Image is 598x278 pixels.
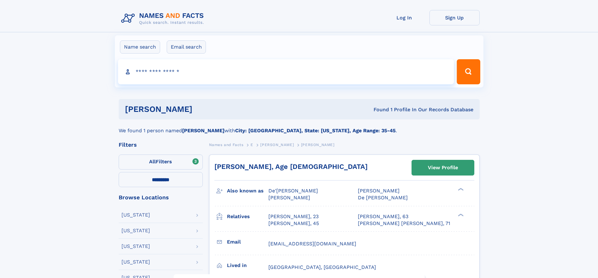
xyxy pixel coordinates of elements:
[358,195,408,201] span: De [PERSON_NAME]
[457,59,480,84] button: Search Button
[119,155,203,170] label: Filters
[121,212,150,218] div: [US_STATE]
[227,186,268,196] h3: Also known as
[268,213,319,220] a: [PERSON_NAME], 23
[120,40,160,54] label: Name search
[214,163,368,170] a: [PERSON_NAME], Age [DEMOGRAPHIC_DATA]
[428,160,458,175] div: View Profile
[412,160,474,175] a: View Profile
[379,10,429,25] a: Log In
[227,237,268,247] h3: Email
[260,143,294,147] span: [PERSON_NAME]
[125,105,283,113] h1: [PERSON_NAME]
[119,119,480,134] div: We found 1 person named with .
[358,188,400,194] span: [PERSON_NAME]
[301,143,335,147] span: [PERSON_NAME]
[283,106,473,113] div: Found 1 Profile In Our Records Database
[429,10,480,25] a: Sign Up
[119,142,203,148] div: Filters
[235,128,396,134] b: City: [GEOGRAPHIC_DATA], State: [US_STATE], Age Range: 35-45
[251,143,253,147] span: E
[121,228,150,233] div: [US_STATE]
[268,220,319,227] a: [PERSON_NAME], 45
[167,40,206,54] label: Email search
[182,128,224,134] b: [PERSON_NAME]
[119,195,203,200] div: Browse Locations
[149,159,156,165] span: All
[358,213,408,220] a: [PERSON_NAME], 63
[268,241,356,247] span: [EMAIL_ADDRESS][DOMAIN_NAME]
[121,260,150,265] div: [US_STATE]
[121,244,150,249] div: [US_STATE]
[456,213,464,217] div: ❯
[456,187,464,191] div: ❯
[251,141,253,149] a: E
[209,141,244,149] a: Names and Facts
[268,195,310,201] span: [PERSON_NAME]
[260,141,294,149] a: [PERSON_NAME]
[118,59,454,84] input: search input
[358,220,450,227] a: [PERSON_NAME] [PERSON_NAME], 71
[268,188,318,194] span: De'[PERSON_NAME]
[268,264,376,270] span: [GEOGRAPHIC_DATA], [GEOGRAPHIC_DATA]
[227,211,268,222] h3: Relatives
[119,10,209,27] img: Logo Names and Facts
[227,260,268,271] h3: Lived in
